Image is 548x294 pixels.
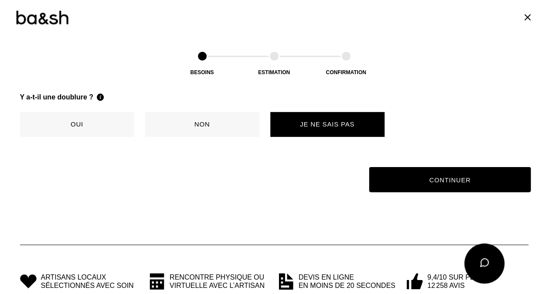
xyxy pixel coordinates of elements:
span: Devis en ligne [299,273,395,281]
div: Confirmation [303,69,390,75]
span: 12 258 avis [427,281,495,290]
div: Estimation [231,69,318,75]
span: 9,4/10 sur plus de [427,273,495,281]
span: Rencontre physique ou virtuelle avec l’artisan [170,273,270,290]
img: Information doublure [97,93,104,101]
span: en moins de 20 secondes [299,281,395,290]
span: sélectionnés avec soin [41,281,134,290]
button: Continuer [369,167,531,192]
button: Non [145,112,259,137]
p: Y a-t-il une doublure ? [20,93,104,101]
img: Logo ba&sh by Tilli [15,10,69,26]
span: Artisans locaux [41,273,134,281]
button: Oui [20,112,134,137]
button: Je ne sais pas [270,112,385,137]
div: Besoins [159,69,246,75]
